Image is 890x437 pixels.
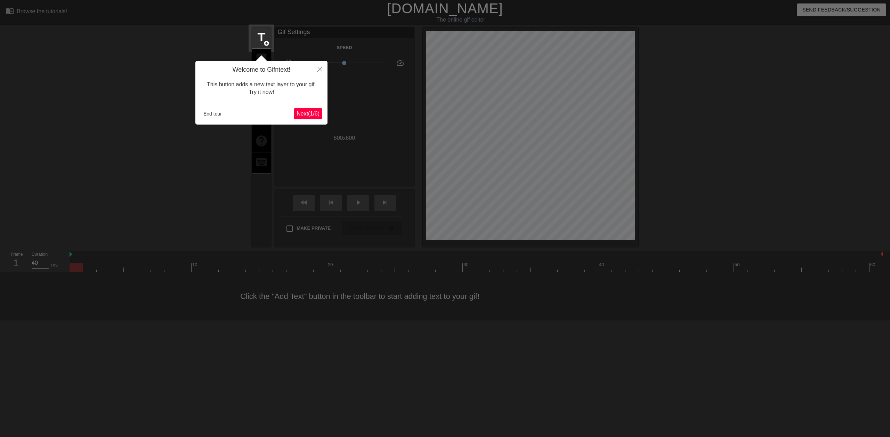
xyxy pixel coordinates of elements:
button: Next [294,108,322,119]
h4: Welcome to Gifntext! [201,66,322,74]
div: This button adds a new text layer to your gif. Try it now! [201,74,322,103]
button: End tour [201,109,225,119]
span: Next ( 1 / 6 ) [297,111,319,117]
button: Close [312,61,327,77]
